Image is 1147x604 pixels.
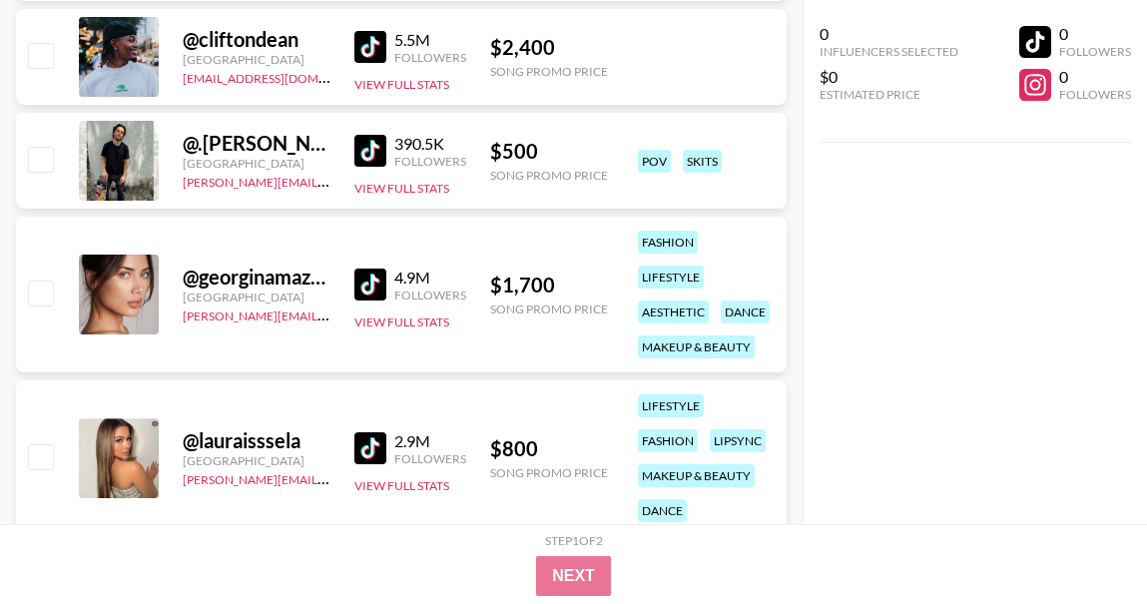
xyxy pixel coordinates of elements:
div: lifestyle [638,394,704,417]
div: makeup & beauty [638,464,755,487]
div: Song Promo Price [490,302,608,316]
div: 0 [1059,24,1131,44]
div: 390.5K [394,134,466,154]
div: Influencers Selected [820,44,958,59]
button: View Full Stats [354,77,449,92]
a: [PERSON_NAME][EMAIL_ADDRESS][DOMAIN_NAME] [183,171,478,190]
div: Song Promo Price [490,168,608,183]
div: @ lauraisssela [183,428,330,453]
div: Followers [1059,87,1131,102]
div: Followers [394,451,466,466]
button: Next [536,556,611,596]
div: $ 1,700 [490,273,608,298]
img: TikTok [354,432,386,464]
a: [PERSON_NAME][EMAIL_ADDRESS][DOMAIN_NAME] [183,468,478,487]
div: lipsync [710,429,766,452]
img: TikTok [354,135,386,167]
a: [EMAIL_ADDRESS][DOMAIN_NAME] [183,67,383,86]
div: $ 800 [490,436,608,461]
div: 5.5M [394,30,466,50]
div: $ 500 [490,139,608,164]
div: Followers [394,288,466,302]
div: [GEOGRAPHIC_DATA] [183,290,330,304]
div: 0 [1059,67,1131,87]
div: Step 1 of 2 [545,533,603,548]
div: $0 [820,67,958,87]
div: @ georginamazzeo [183,265,330,290]
div: dance [638,499,687,522]
img: TikTok [354,269,386,301]
div: [GEOGRAPHIC_DATA] [183,453,330,468]
a: [PERSON_NAME][EMAIL_ADDRESS][DOMAIN_NAME] [183,304,478,323]
div: aesthetic [638,301,709,323]
div: lifestyle [638,266,704,289]
div: Estimated Price [820,87,958,102]
div: fashion [638,429,698,452]
div: 4.9M [394,268,466,288]
div: Followers [1059,44,1131,59]
div: @ .[PERSON_NAME] [183,131,330,156]
button: View Full Stats [354,478,449,493]
div: $ 2,400 [490,35,608,60]
div: @ cliftondean [183,27,330,52]
div: Followers [394,50,466,65]
div: pov [638,150,671,173]
div: [GEOGRAPHIC_DATA] [183,156,330,171]
div: Song Promo Price [490,465,608,480]
div: makeup & beauty [638,335,755,358]
button: View Full Stats [354,314,449,329]
div: Song Promo Price [490,64,608,79]
img: TikTok [354,31,386,63]
div: skits [683,150,722,173]
div: 2.9M [394,431,466,451]
div: Followers [394,154,466,169]
div: fashion [638,231,698,254]
div: [GEOGRAPHIC_DATA] [183,52,330,67]
button: View Full Stats [354,181,449,196]
div: dance [721,301,770,323]
div: 0 [820,24,958,44]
